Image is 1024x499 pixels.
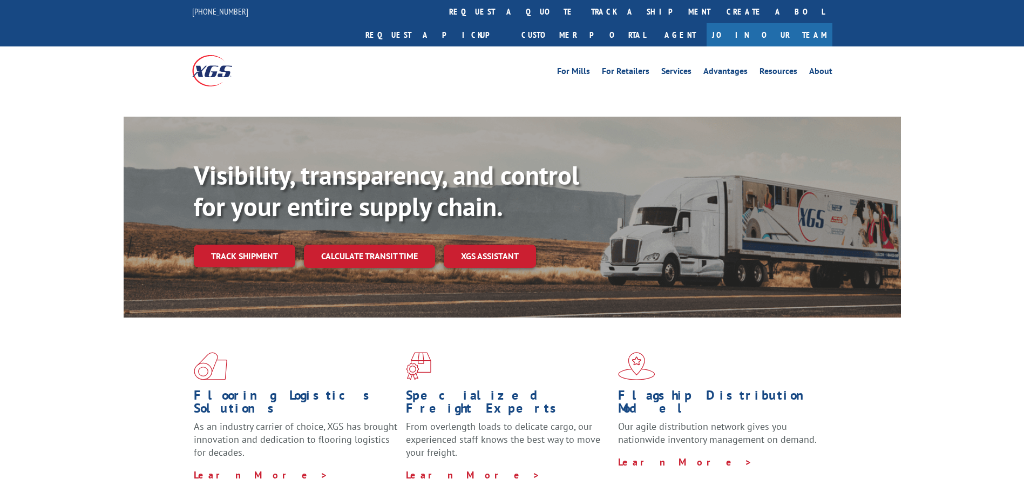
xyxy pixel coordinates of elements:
[618,456,752,468] a: Learn More >
[304,245,435,268] a: Calculate transit time
[194,420,397,458] span: As an industry carrier of choice, XGS has brought innovation and dedication to flooring logistics...
[357,23,513,46] a: Request a pickup
[406,420,610,468] p: From overlength loads to delicate cargo, our experienced staff knows the best way to move your fr...
[194,158,579,223] b: Visibility, transparency, and control for your entire supply chain.
[618,389,822,420] h1: Flagship Distribution Model
[194,389,398,420] h1: Flooring Logistics Solutions
[703,67,748,79] a: Advantages
[444,245,536,268] a: XGS ASSISTANT
[406,469,540,481] a: Learn More >
[707,23,832,46] a: Join Our Team
[192,6,248,17] a: [PHONE_NUMBER]
[654,23,707,46] a: Agent
[194,352,227,380] img: xgs-icon-total-supply-chain-intelligence-red
[602,67,649,79] a: For Retailers
[406,352,431,380] img: xgs-icon-focused-on-flooring-red
[513,23,654,46] a: Customer Portal
[618,352,655,380] img: xgs-icon-flagship-distribution-model-red
[194,245,295,267] a: Track shipment
[194,469,328,481] a: Learn More >
[618,420,817,446] span: Our agile distribution network gives you nationwide inventory management on demand.
[557,67,590,79] a: For Mills
[406,389,610,420] h1: Specialized Freight Experts
[661,67,691,79] a: Services
[759,67,797,79] a: Resources
[809,67,832,79] a: About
